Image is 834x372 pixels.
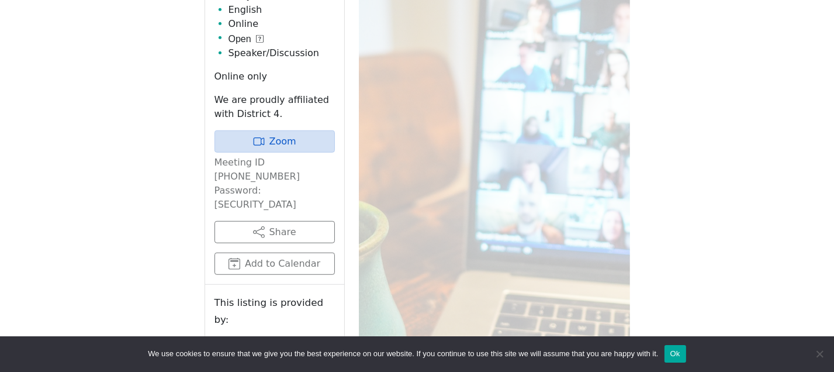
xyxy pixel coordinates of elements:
button: Open [229,32,264,46]
li: English [229,3,335,17]
button: Ok [665,345,686,363]
p: Meeting ID [PHONE_NUMBER] Password: [SECURITY_DATA] [214,156,335,212]
button: Share [214,221,335,243]
span: No [814,348,825,360]
span: Open [229,32,251,46]
li: Online [229,17,335,31]
li: Speaker/Discussion [229,46,335,60]
span: We use cookies to ensure that we give you the best experience on our website. If you continue to ... [148,348,658,360]
p: Online only [214,70,335,84]
p: We are proudly affiliated with District 4. [214,93,335,121]
button: Add to Calendar [214,253,335,275]
a: Zoom [214,130,335,153]
small: This listing is provided by: [214,294,335,328]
